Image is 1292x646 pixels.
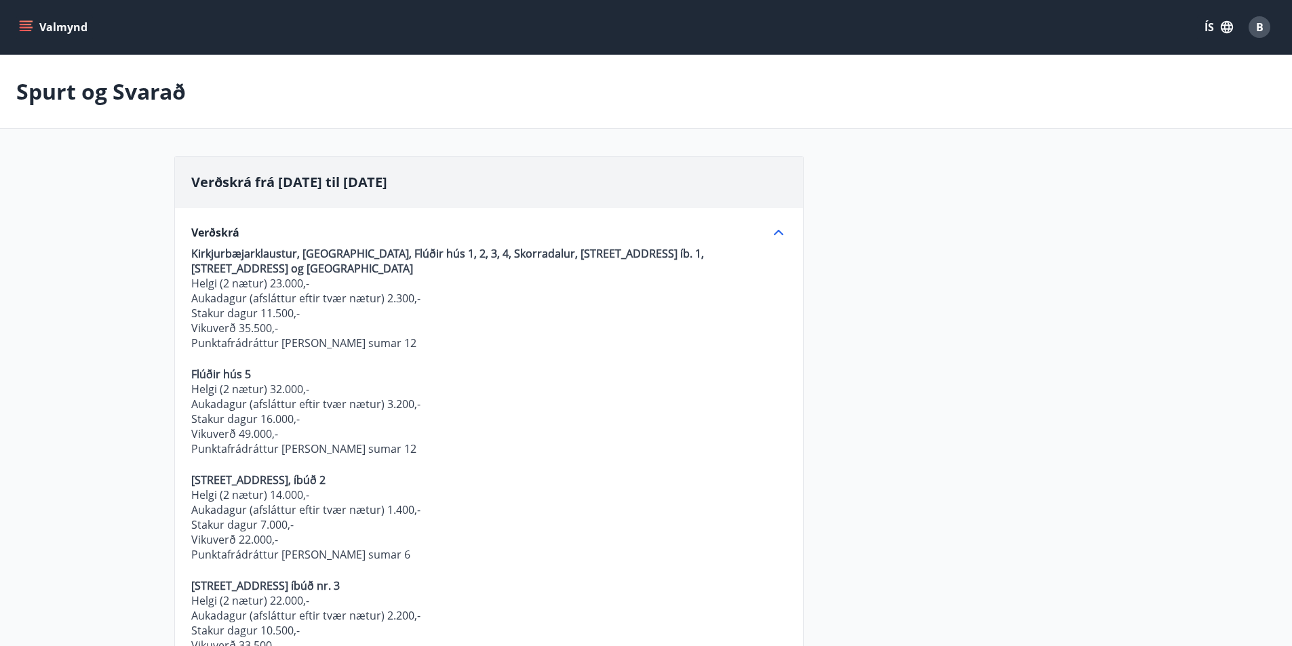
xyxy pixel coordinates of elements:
[191,517,787,532] p: Stakur dagur 7.000,-
[191,593,787,608] p: Helgi (2 nætur) 22.000,-
[191,336,787,350] p: Punktafrádráttur [PERSON_NAME] sumar 12
[191,623,787,638] p: Stakur dagur 10.500,-
[191,291,787,306] p: Aukadagur (afsláttur eftir tvær nætur) 2.300,-
[1243,11,1276,43] button: B
[191,246,704,276] strong: Kirkjurbæjarklaustur, [GEOGRAPHIC_DATA], Flúðir hús 1, 2, 3, 4, Skorradalur, [STREET_ADDRESS] íb....
[191,224,787,241] div: Verðskrá
[191,367,251,382] strong: Flúðir hús 5
[191,426,787,441] p: Vikuverð 49.000,-
[16,15,93,39] button: menu
[191,578,340,593] strong: [STREET_ADDRESS] íbúð nr. 3
[191,276,787,291] p: Helgi (2 nætur) 23.000,-
[191,608,787,623] p: Aukadagur (afsláttur eftir tvær nætur) 2.200,-
[191,382,787,397] p: Helgi (2 nætur) 32.000,-
[191,547,787,562] p: Punktafrádráttur [PERSON_NAME] sumar 6
[191,532,787,547] p: Vikuverð 22.000,-
[191,306,787,321] p: Stakur dagur 11.500,-
[191,502,787,517] p: Aukadagur (afsláttur eftir tvær nætur) 1.400,-
[191,397,787,411] p: Aukadagur (afsláttur eftir tvær nætur) 3.200,-
[16,77,186,106] p: Spurt og Svarað
[191,441,787,456] p: Punktafrádráttur [PERSON_NAME] sumar 12
[191,321,787,336] p: Vikuverð 35.500,-
[191,225,239,240] span: Verðskrá
[191,487,787,502] p: Helgi (2 nætur) 14.000,-
[1256,20,1264,35] span: B
[191,173,387,191] span: Verðskrá frá [DATE] til [DATE]
[1197,15,1240,39] button: ÍS
[191,472,326,487] strong: [STREET_ADDRESS], íbúð 2
[191,411,787,426] p: Stakur dagur 16.000,-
